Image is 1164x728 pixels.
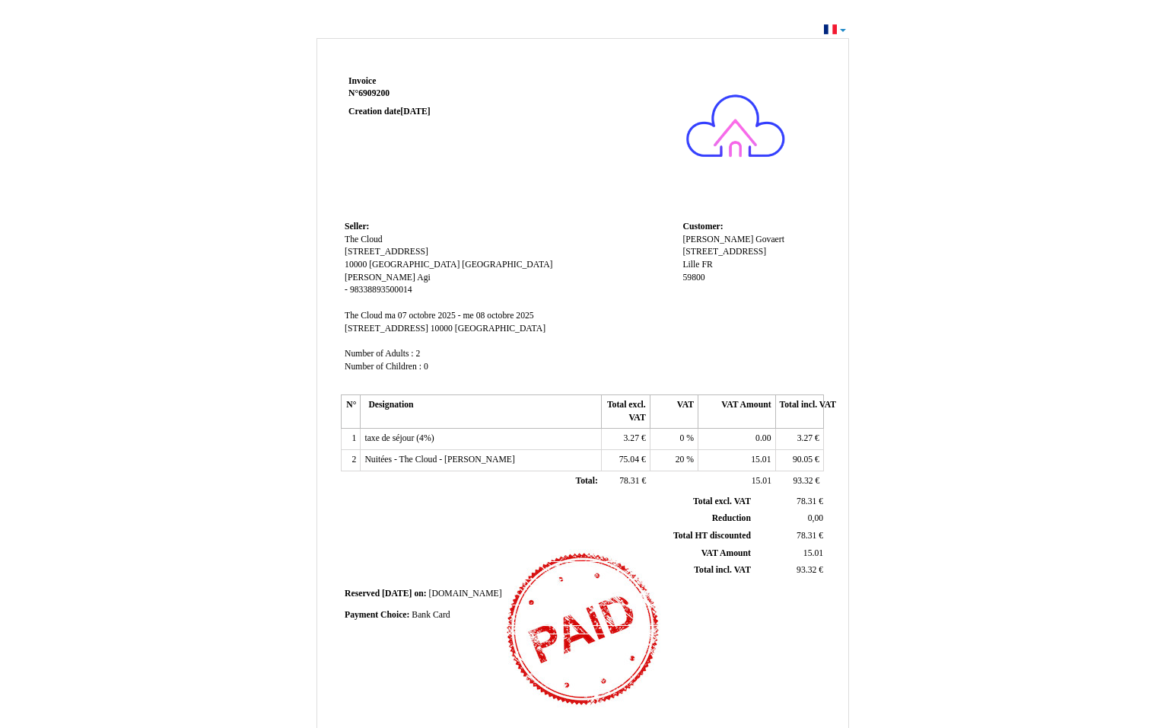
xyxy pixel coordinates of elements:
span: 98338893500014 [350,285,412,295]
td: % [650,450,698,471]
span: [STREET_ADDRESS] [345,247,428,257]
span: [GEOGRAPHIC_DATA] [369,260,460,270]
span: Govaert [755,235,784,244]
span: The Cloud [345,311,383,321]
th: Total incl. VAT [775,395,823,429]
span: Customer: [682,222,723,231]
strong: N° [348,88,530,100]
span: 78.31 [619,476,639,486]
span: 0 [424,362,428,372]
span: ma 07 octobre 2025 - me 08 octobre 2025 [385,311,534,321]
span: Reserved [345,589,380,599]
td: € [775,450,823,471]
span: [STREET_ADDRESS] [345,324,428,334]
span: 59800 [682,273,704,283]
span: 93.32 [797,565,816,575]
span: 15.01 [751,455,771,465]
span: 75.04 [619,455,639,465]
span: 90.05 [793,455,813,465]
span: [GEOGRAPHIC_DATA] [462,260,552,270]
td: € [602,450,650,471]
span: 93.32 [793,476,813,486]
span: [DATE] [400,107,430,117]
span: [STREET_ADDRESS] [682,247,766,257]
span: on: [414,589,426,599]
th: Designation [361,395,602,429]
th: N° [342,395,361,429]
span: Reduction [712,513,751,523]
span: Total HT discounted [673,531,751,541]
span: Seller: [345,222,369,231]
span: [DATE] [382,589,412,599]
span: 0,00 [808,513,823,523]
th: VAT Amount [698,395,775,429]
td: % [650,429,698,450]
th: VAT [650,395,698,429]
span: The Cloud [345,235,383,244]
span: Payment Choice: [345,610,409,620]
span: Bank Card [412,610,450,620]
span: Invoice [348,76,376,86]
span: Nuitées - The Cloud - [PERSON_NAME] [364,455,514,465]
td: € [775,471,823,492]
td: 1 [342,429,361,450]
span: 78.31 [797,497,816,506]
span: 20 [676,455,685,465]
span: 3.27 [797,433,813,443]
span: - [345,285,348,295]
span: FR [701,260,712,270]
span: Lille [682,260,699,270]
span: VAT Amount [701,548,751,558]
td: € [775,429,823,450]
span: Total excl. VAT [693,497,751,506]
span: 15.01 [803,548,823,558]
span: [PERSON_NAME] [682,235,753,244]
span: Total incl. VAT [694,565,751,575]
span: 10000 [345,260,367,270]
span: 6909200 [358,88,390,98]
span: 0 [680,433,685,443]
span: 78.31 [797,531,816,541]
td: € [602,471,650,492]
td: € [602,429,650,450]
span: [PERSON_NAME] [345,273,415,283]
img: logo [651,75,820,190]
td: € [754,527,826,544]
span: 10000 [431,324,453,334]
td: 2 [342,450,361,471]
th: Total excl. VAT [602,395,650,429]
td: € [754,493,826,510]
td: € [754,562,826,580]
span: Number of Children : [345,362,421,372]
strong: Creation date [348,107,431,117]
span: 3.27 [624,433,639,443]
span: Agi [417,273,431,283]
span: Number of Adults : [345,349,414,359]
span: Total: [575,476,597,486]
span: 15.01 [752,476,771,486]
span: 0.00 [755,433,771,443]
span: taxe de séjour (4%) [364,433,434,443]
span: [DOMAIN_NAME] [429,589,502,599]
span: 2 [416,349,421,359]
span: [GEOGRAPHIC_DATA] [455,324,545,334]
